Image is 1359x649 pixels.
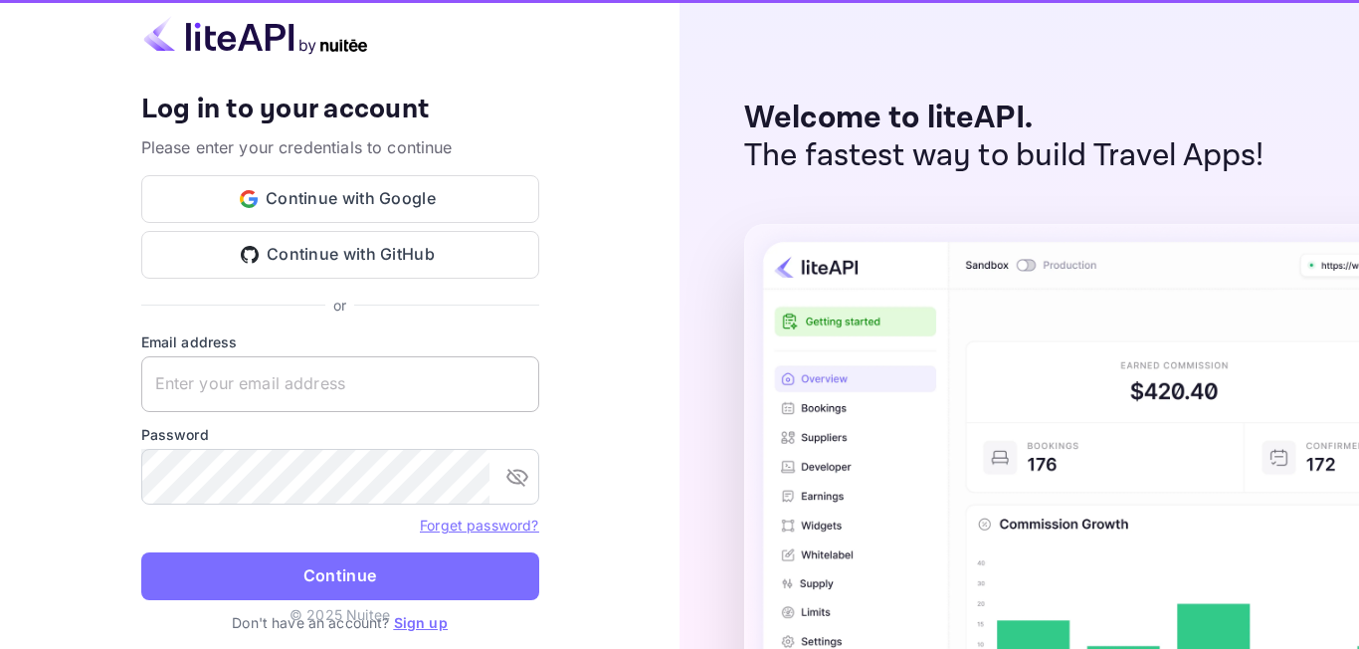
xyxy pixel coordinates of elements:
[141,552,539,600] button: Continue
[394,614,448,631] a: Sign up
[141,331,539,352] label: Email address
[141,93,539,127] h4: Log in to your account
[744,137,1264,175] p: The fastest way to build Travel Apps!
[141,612,539,633] p: Don't have an account?
[141,135,539,159] p: Please enter your credentials to continue
[141,424,539,445] label: Password
[141,231,539,279] button: Continue with GitHub
[420,517,538,534] a: Forget password?
[141,16,370,55] img: liteapi
[420,515,538,535] a: Forget password?
[141,175,539,223] button: Continue with Google
[333,295,346,316] p: or
[141,356,539,412] input: Enter your email address
[744,100,1264,137] p: Welcome to liteAPI.
[290,604,390,625] p: © 2025 Nuitee
[497,457,537,497] button: toggle password visibility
